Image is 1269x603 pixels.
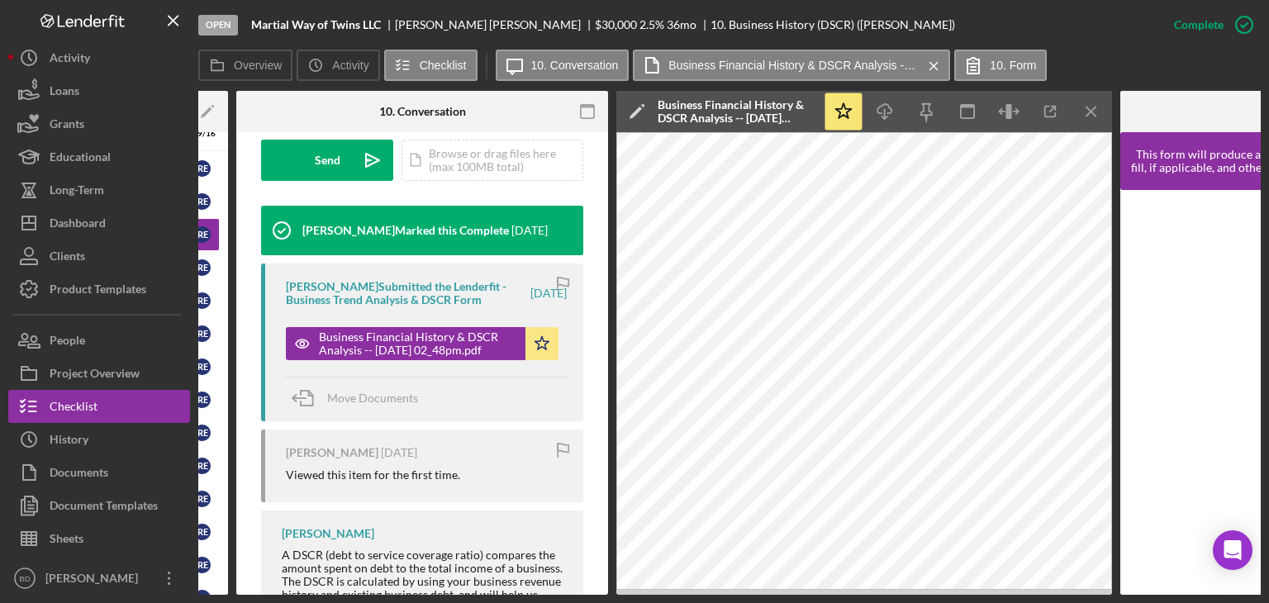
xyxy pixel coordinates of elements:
[50,240,85,277] div: Clients
[194,425,211,441] div: R E
[711,18,955,31] div: 10. Business History (DSCR) ([PERSON_NAME])
[50,357,140,394] div: Project Overview
[50,489,158,526] div: Document Templates
[668,59,916,72] label: Business Financial History & DSCR Analysis -- [DATE] 02_48pm.pdf
[186,129,216,139] div: 9 / 16
[50,423,88,460] div: History
[667,18,696,31] div: 36 mo
[8,173,190,207] button: Long-Term
[50,140,111,178] div: Educational
[633,50,950,81] button: Business Financial History & DSCR Analysis -- [DATE] 02_48pm.pdf
[234,59,282,72] label: Overview
[384,50,478,81] button: Checklist
[194,524,211,540] div: R E
[50,456,108,493] div: Documents
[194,358,211,375] div: R E
[194,392,211,408] div: R E
[194,259,211,276] div: R E
[332,59,368,72] label: Activity
[282,527,374,540] div: [PERSON_NAME]
[50,41,90,78] div: Activity
[8,522,190,555] button: Sheets
[8,357,190,390] button: Project Overview
[194,325,211,342] div: R E
[530,287,567,300] time: 2025-07-10 18:49
[954,50,1047,81] button: 10. Form
[194,193,211,210] div: R E
[511,224,548,237] time: 2025-07-15 16:44
[50,173,104,211] div: Long-Term
[990,59,1036,72] label: 10. Form
[50,522,83,559] div: Sheets
[658,98,815,125] div: Business Financial History & DSCR Analysis -- [DATE] 02_48pm.pdf
[251,18,381,31] b: Martial Way of Twins LLC
[639,18,664,31] div: 2.5 %
[8,456,190,489] button: Documents
[379,105,466,118] div: 10. Conversation
[315,140,340,181] div: Send
[261,140,393,181] button: Send
[50,107,84,145] div: Grants
[50,273,146,310] div: Product Templates
[8,489,190,522] button: Document Templates
[198,50,292,81] button: Overview
[8,140,190,173] button: Educational
[286,280,528,306] div: [PERSON_NAME] Submitted the Lenderfit - Business Trend Analysis & DSCR Form
[302,224,509,237] div: [PERSON_NAME] Marked this Complete
[1213,530,1252,570] div: Open Intercom Messenger
[194,226,211,243] div: R E
[286,327,558,360] button: Business Financial History & DSCR Analysis -- [DATE] 02_48pm.pdf
[381,446,417,459] time: 2025-07-10 18:33
[50,74,79,112] div: Loans
[1157,8,1261,41] button: Complete
[286,446,378,459] div: [PERSON_NAME]
[8,273,190,306] button: Product Templates
[420,59,467,72] label: Checklist
[50,207,106,244] div: Dashboard
[194,557,211,573] div: R E
[8,423,190,456] button: History
[19,574,30,583] text: BD
[50,324,85,361] div: People
[8,324,190,357] button: People
[194,292,211,309] div: R E
[194,458,211,474] div: R E
[319,330,517,357] div: Business Financial History & DSCR Analysis -- [DATE] 02_48pm.pdf
[8,390,190,423] button: Checklist
[395,18,595,31] div: [PERSON_NAME] [PERSON_NAME]
[8,240,190,273] button: Clients
[286,468,460,482] div: Viewed this item for the first time.
[8,562,190,595] button: BD[PERSON_NAME]
[8,74,190,107] button: Loans
[531,59,619,72] label: 10. Conversation
[8,41,190,74] button: Activity
[194,491,211,507] div: R E
[1174,8,1224,41] div: Complete
[327,391,418,405] span: Move Documents
[496,50,630,81] button: 10. Conversation
[595,17,637,31] span: $30,000
[194,160,211,177] div: R E
[41,562,149,599] div: [PERSON_NAME]
[8,107,190,140] button: Grants
[50,390,97,427] div: Checklist
[198,15,238,36] div: Open
[297,50,379,81] button: Activity
[286,377,435,419] button: Move Documents
[8,207,190,240] button: Dashboard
